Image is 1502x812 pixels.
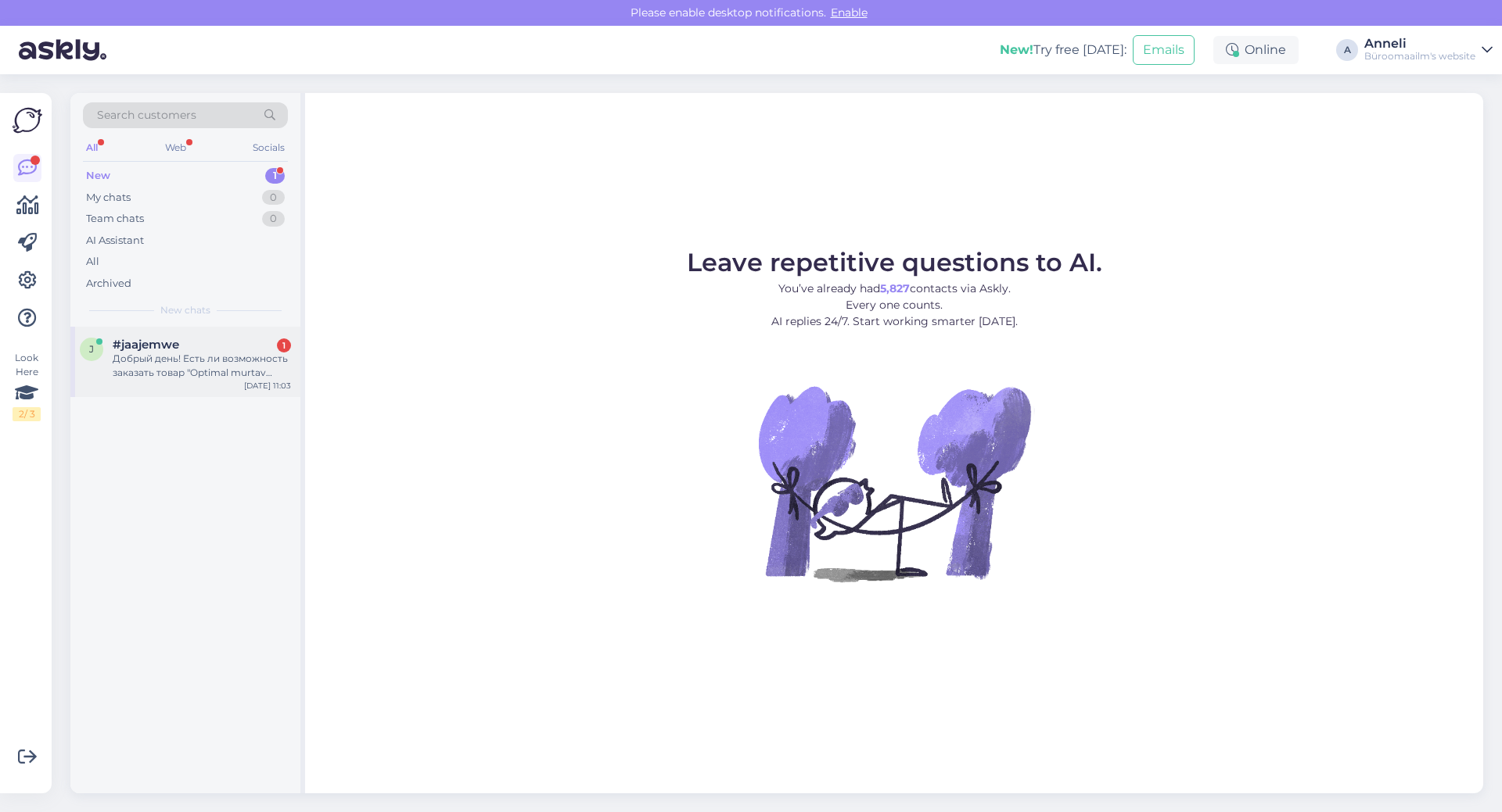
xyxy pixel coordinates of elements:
div: Anneli [1364,38,1475,50]
span: Enable [826,5,872,20]
div: Try free [DATE]: [1000,41,1126,59]
img: No Chat active [753,342,1035,624]
div: [DATE] 11:03 [244,380,291,392]
img: Askly Logo [13,106,42,135]
div: 0 [262,190,285,206]
b: New! [1000,42,1033,57]
button: Emails [1133,35,1195,65]
div: Archived [86,276,131,292]
div: 0 [262,211,285,227]
div: Добрый день! Есть ли возможность заказать товар "Optimal murtav jagaja OPT25B+185-385, kõrgus 25m... [113,352,291,380]
div: All [83,138,101,158]
div: 2 / 3 [13,407,41,421]
span: Search customers [97,107,196,123]
span: Leave repetitive questions to AI. [687,247,1102,277]
span: New chats [160,303,210,317]
span: #jaajemwe [113,338,179,352]
div: 1 [265,168,285,184]
div: A [1336,39,1358,61]
div: Look Here [13,351,41,421]
div: Büroomaailm's website [1364,50,1475,63]
span: j [89,343,94,355]
a: AnneliBüroomaailm's website [1364,38,1493,63]
b: 5,827 [880,281,910,295]
div: Team chats [86,211,144,227]
div: AI Assistant [86,233,144,249]
p: You’ve already had contacts via Askly. Every one counts. AI replies 24/7. Start working smarter [... [687,281,1102,330]
div: Online [1213,36,1299,64]
div: Web [162,138,189,158]
div: 1 [277,338,291,352]
div: All [86,254,99,270]
div: My chats [86,190,131,206]
div: New [86,168,110,184]
div: Socials [250,138,288,158]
